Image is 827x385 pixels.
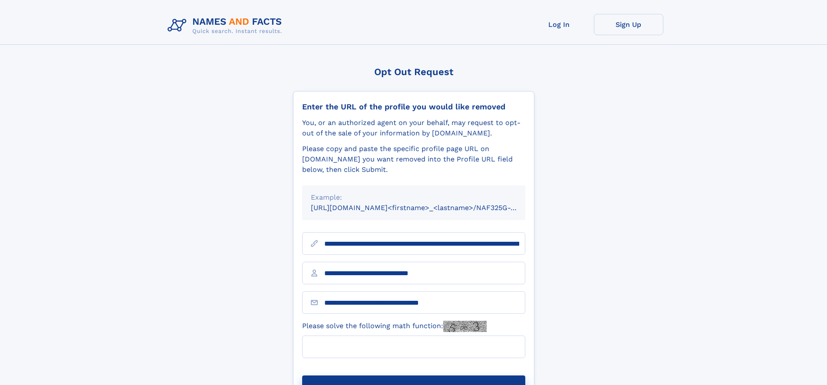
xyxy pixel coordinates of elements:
div: Please copy and paste the specific profile page URL on [DOMAIN_NAME] you want removed into the Pr... [302,144,525,175]
a: Sign Up [594,14,663,35]
img: Logo Names and Facts [164,14,289,37]
small: [URL][DOMAIN_NAME]<firstname>_<lastname>/NAF325G-xxxxxxxx [311,204,542,212]
div: Enter the URL of the profile you would like removed [302,102,525,112]
div: You, or an authorized agent on your behalf, may request to opt-out of the sale of your informatio... [302,118,525,138]
div: Opt Out Request [293,66,534,77]
a: Log In [524,14,594,35]
div: Example: [311,192,517,203]
label: Please solve the following math function: [302,321,487,332]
